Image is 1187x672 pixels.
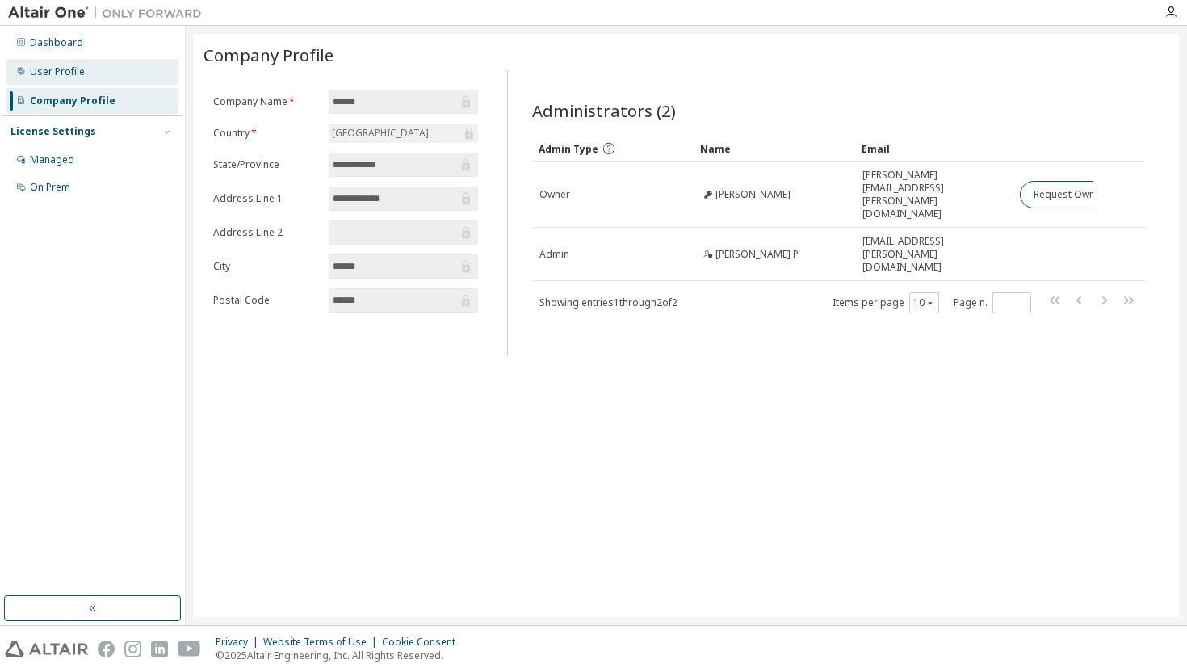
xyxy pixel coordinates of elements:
[539,296,677,309] span: Showing entries 1 through 2 of 2
[30,36,83,49] div: Dashboard
[862,235,1005,274] span: [EMAIL_ADDRESS][PERSON_NAME][DOMAIN_NAME]
[539,188,570,201] span: Owner
[532,99,676,122] span: Administrators (2)
[329,124,478,143] div: [GEOGRAPHIC_DATA]
[30,94,115,107] div: Company Profile
[30,65,85,78] div: User Profile
[213,95,319,108] label: Company Name
[715,248,799,261] span: [PERSON_NAME] P
[213,294,319,307] label: Postal Code
[216,649,465,662] p: © 2025 Altair Engineering, Inc. All Rights Reserved.
[124,640,141,657] img: instagram.svg
[203,44,333,66] span: Company Profile
[30,153,74,166] div: Managed
[151,640,168,657] img: linkedin.svg
[216,636,263,649] div: Privacy
[539,248,569,261] span: Admin
[5,640,88,657] img: altair_logo.svg
[913,296,935,309] button: 10
[862,136,1006,162] div: Email
[1020,181,1156,208] button: Request Owner Change
[715,188,791,201] span: [PERSON_NAME]
[263,636,382,649] div: Website Terms of Use
[8,5,210,21] img: Altair One
[213,158,319,171] label: State/Province
[30,181,70,194] div: On Prem
[329,124,431,142] div: [GEOGRAPHIC_DATA]
[213,226,319,239] label: Address Line 2
[382,636,465,649] div: Cookie Consent
[833,292,939,313] span: Items per page
[954,292,1031,313] span: Page n.
[213,260,319,273] label: City
[700,136,849,162] div: Name
[539,142,598,156] span: Admin Type
[98,640,115,657] img: facebook.svg
[10,125,96,138] div: License Settings
[213,127,319,140] label: Country
[862,169,1005,220] span: [PERSON_NAME][EMAIL_ADDRESS][PERSON_NAME][DOMAIN_NAME]
[178,640,201,657] img: youtube.svg
[213,192,319,205] label: Address Line 1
